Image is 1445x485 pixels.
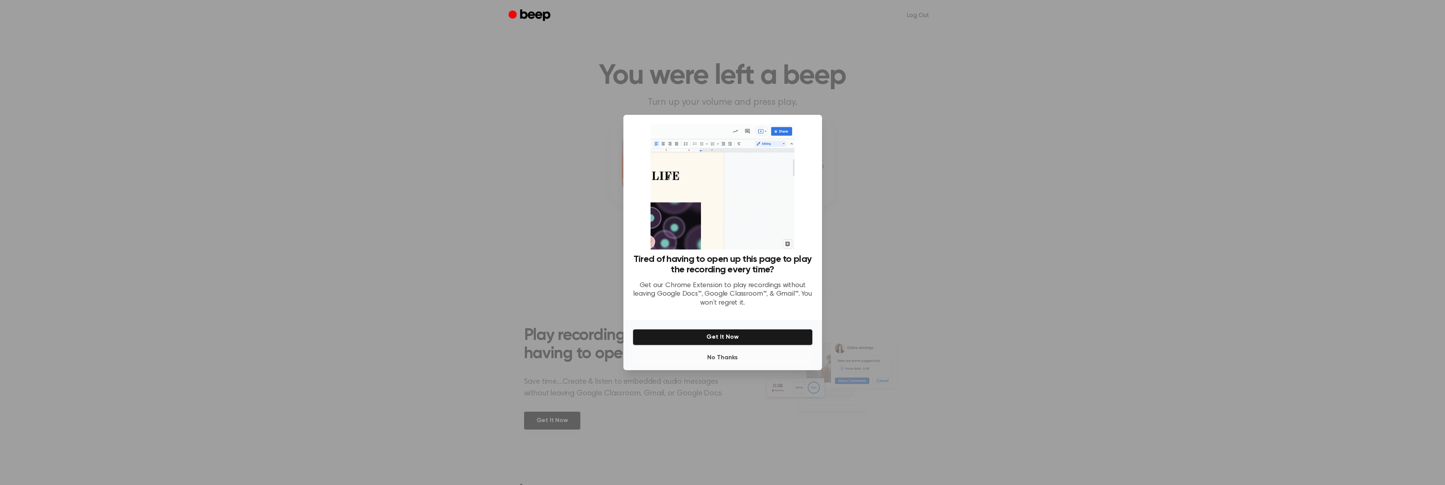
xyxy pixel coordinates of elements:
a: Beep [509,8,552,23]
h3: Tired of having to open up this page to play the recording every time? [633,254,813,275]
a: Log Out [899,6,937,25]
img: Beep extension in action [651,124,794,249]
p: Get our Chrome Extension to play recordings without leaving Google Docs™, Google Classroom™, & Gm... [633,281,813,308]
button: Get It Now [633,329,813,345]
button: No Thanks [633,350,813,365]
